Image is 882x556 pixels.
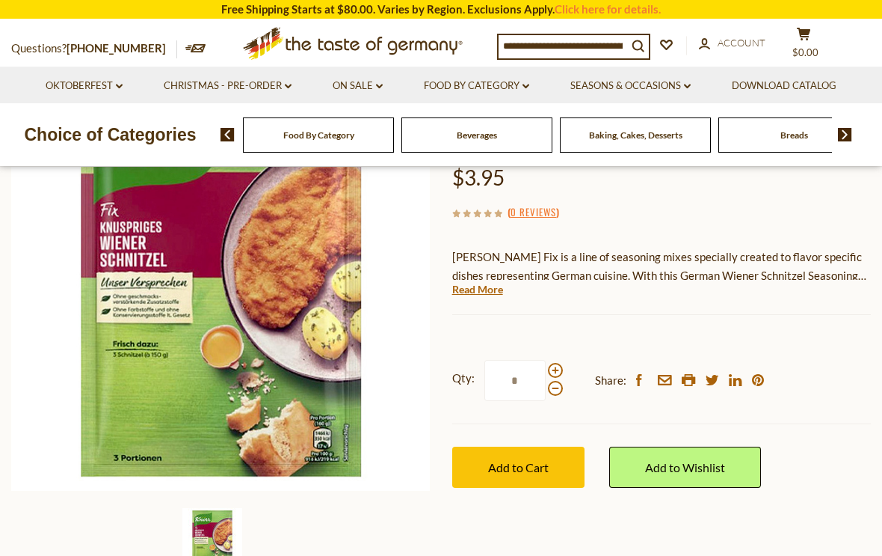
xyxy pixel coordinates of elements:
[838,128,852,141] img: next arrow
[67,41,166,55] a: [PHONE_NUMBER]
[333,78,383,94] a: On Sale
[457,129,497,141] a: Beverages
[508,204,559,219] span: ( )
[792,46,818,58] span: $0.00
[452,165,505,190] span: $3.95
[484,360,546,401] input: Qty:
[555,2,661,16] a: Click here for details.
[452,369,475,388] strong: Qty:
[699,35,765,52] a: Account
[781,27,826,64] button: $0.00
[589,129,682,141] a: Baking, Cakes, Desserts
[511,204,556,221] a: 0 Reviews
[11,71,431,491] img: Knorr "Fix" Wiener Schnitzel Seasoning Mix, 3.2 oz
[570,78,691,94] a: Seasons & Occasions
[609,447,761,488] a: Add to Wishlist
[732,78,836,94] a: Download Catalog
[488,460,549,474] span: Add to Cart
[220,128,235,141] img: previous arrow
[46,78,123,94] a: Oktoberfest
[452,282,503,297] a: Read More
[595,371,626,390] span: Share:
[283,129,354,141] a: Food By Category
[780,129,808,141] a: Breads
[718,37,765,49] span: Account
[424,78,529,94] a: Food By Category
[452,248,871,285] p: [PERSON_NAME] Fix is a line of seasoning mixes specially created to flavor specific dishes repres...
[11,39,177,58] p: Questions?
[164,78,292,94] a: Christmas - PRE-ORDER
[452,447,585,488] button: Add to Cart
